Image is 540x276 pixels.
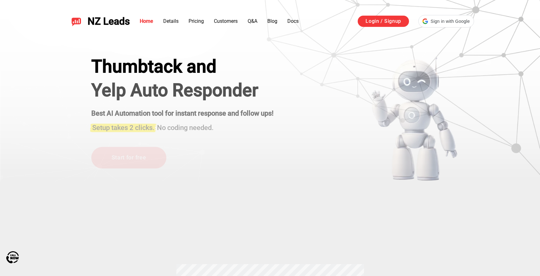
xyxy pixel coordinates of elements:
[189,18,204,24] a: Pricing
[371,56,458,181] img: yelp bot
[71,16,81,26] img: NZ Leads logo
[287,18,299,24] a: Docs
[91,147,166,168] a: Start for free
[91,80,274,100] h1: Yelp Auto Responder
[140,18,153,24] a: Home
[91,120,274,133] h3: No coding needed.
[431,18,470,25] span: Sign in with Google
[88,16,130,27] span: NZ Leads
[248,18,257,24] a: Q&A
[163,18,179,24] a: Details
[91,56,274,77] div: Thumbtack and
[358,16,409,27] a: Login / Signup
[267,18,277,24] a: Blog
[214,18,238,24] a: Customers
[92,124,154,132] span: Setup takes 2 clicks.
[91,109,274,117] strong: Best AI Automation tool for instant response and follow ups!
[418,15,474,28] div: Sign in with Google
[6,251,19,263] img: Call Now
